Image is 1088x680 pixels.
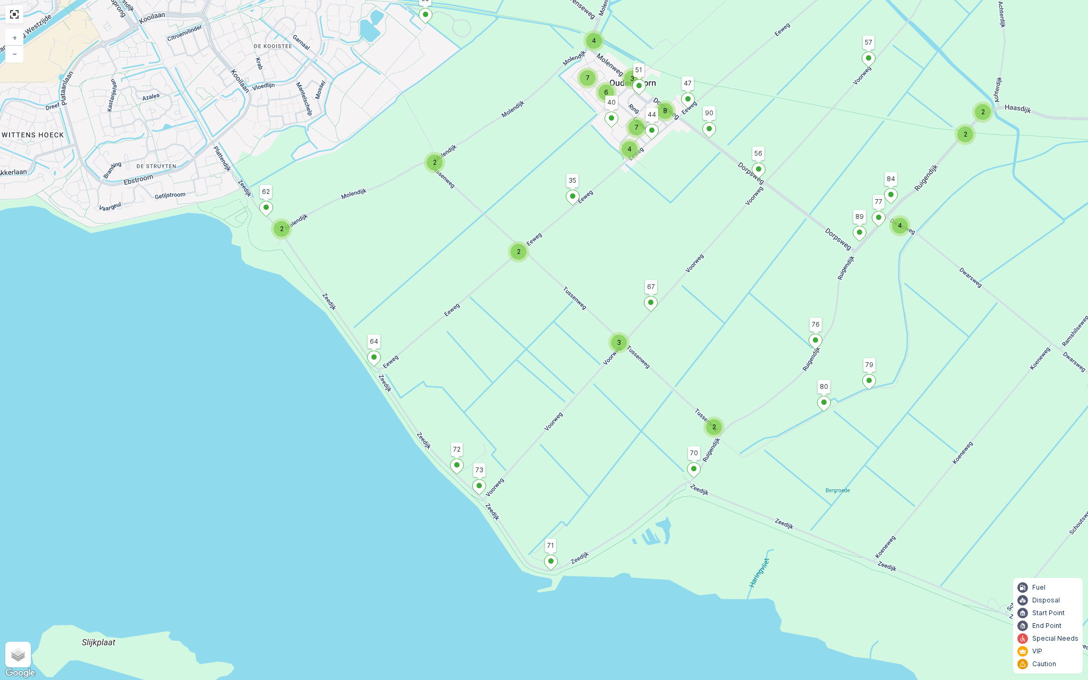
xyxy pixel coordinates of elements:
span: 7 [635,123,639,131]
span: 4 [898,222,902,229]
div: 4 [889,215,911,236]
span: 2 [964,130,967,138]
div: 2 [955,124,976,145]
div: 2 [972,101,993,123]
div: 4 [619,139,640,160]
span: 4 [627,145,632,153]
span: 2 [517,248,521,256]
span: 2 [981,108,985,116]
div: 8 [654,100,676,122]
span: 8 [663,107,667,115]
div: 7 [626,117,647,138]
div: 2 [508,241,529,262]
